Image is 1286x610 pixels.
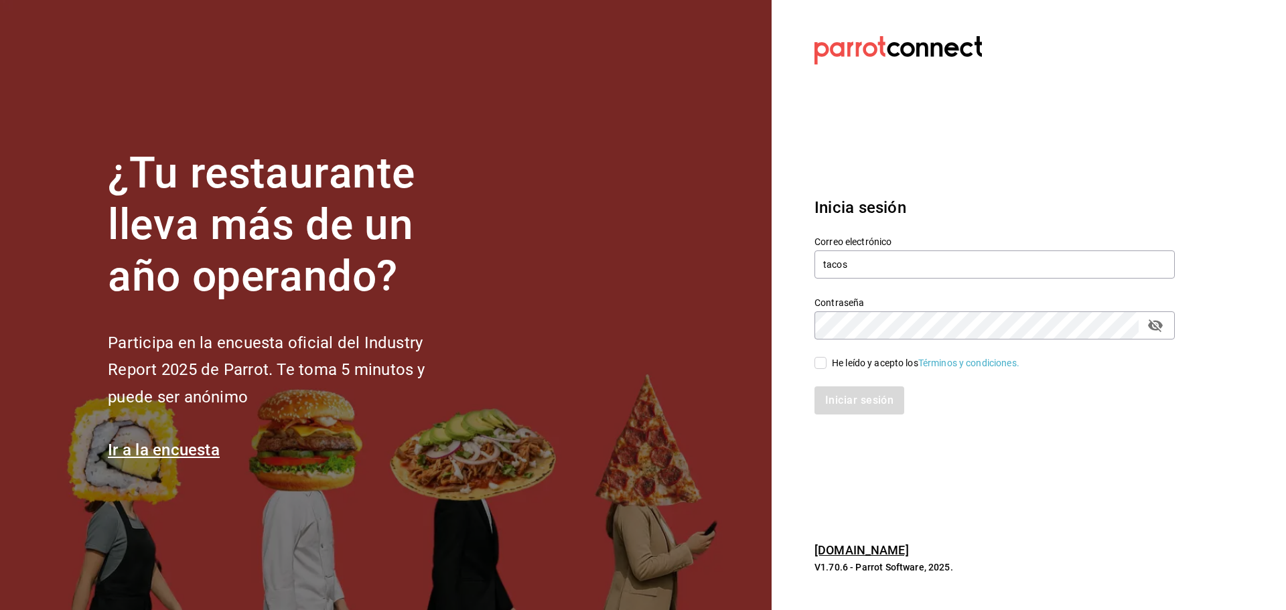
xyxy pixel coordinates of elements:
label: Correo electrónico [814,237,1175,246]
a: Términos y condiciones. [918,358,1019,368]
a: Ir a la encuesta [108,441,220,459]
a: [DOMAIN_NAME] [814,543,909,557]
h3: Inicia sesión [814,196,1175,220]
div: He leído y acepto los [832,356,1019,370]
input: Ingresa tu correo electrónico [814,250,1175,279]
p: V1.70.6 - Parrot Software, 2025. [814,560,1175,574]
button: passwordField [1144,314,1167,337]
h1: ¿Tu restaurante lleva más de un año operando? [108,148,470,302]
h2: Participa en la encuesta oficial del Industry Report 2025 de Parrot. Te toma 5 minutos y puede se... [108,329,470,411]
label: Contraseña [814,298,1175,307]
